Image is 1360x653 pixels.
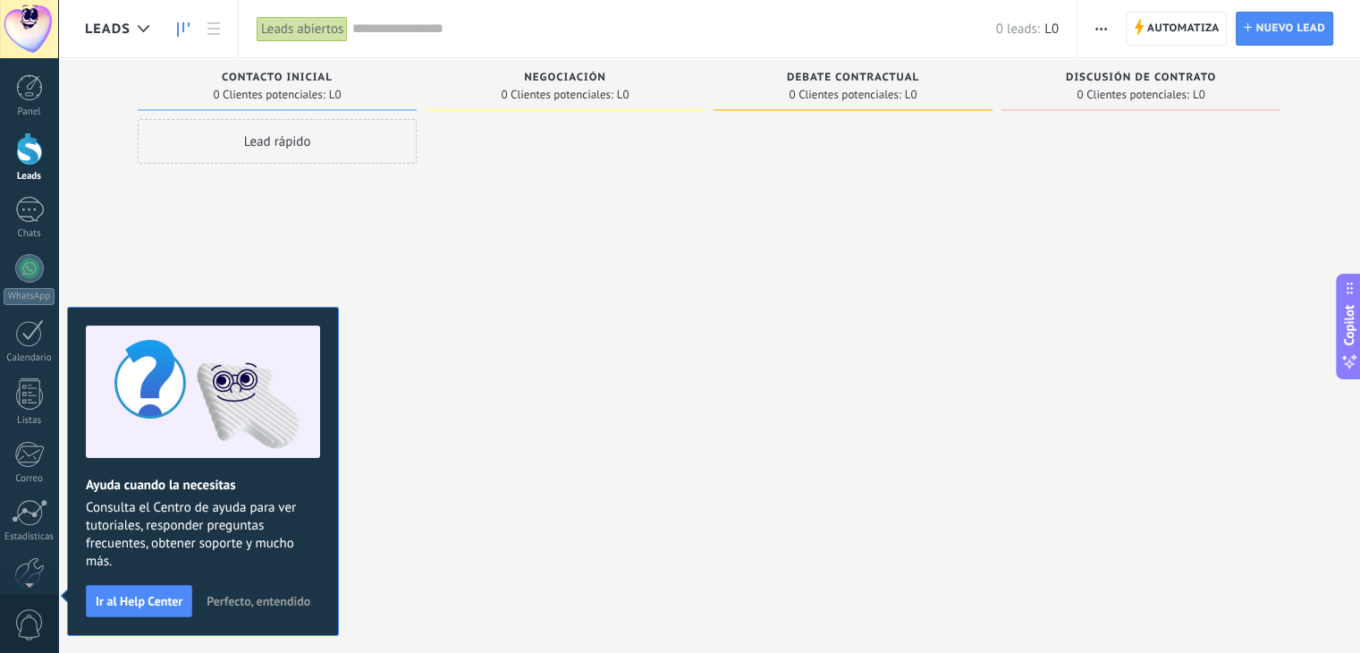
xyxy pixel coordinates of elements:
[1010,72,1271,87] div: Discusión de contrato
[4,228,55,240] div: Chats
[501,89,612,100] span: 0 Clientes potenciales:
[722,72,984,87] div: Debate contractual
[86,499,320,571] span: Consulta el Centro de ayuda para ver tutoriales, responder preguntas frecuentes, obtener soporte ...
[4,106,55,118] div: Panel
[199,588,318,615] button: Perfecto, entendido
[1147,13,1220,45] span: Automatiza
[4,352,55,364] div: Calendario
[168,12,199,47] a: Leads
[222,72,333,84] span: Contacto inicial
[1193,89,1205,100] span: L0
[1126,12,1228,46] a: Automatiza
[617,89,629,100] span: L0
[787,72,919,84] span: Debate contractual
[905,89,917,100] span: L0
[86,477,320,494] h2: Ayuda cuando la necesitas
[4,171,55,182] div: Leads
[1077,89,1188,100] span: 0 Clientes potenciales:
[86,585,192,617] button: Ir al Help Center
[207,595,310,607] span: Perfecto, entendido
[1088,12,1114,46] button: Más
[1236,12,1333,46] a: Nuevo lead
[199,12,229,47] a: Lista
[1066,72,1216,84] span: Discusión de contrato
[257,16,348,42] div: Leads abiertos
[435,72,696,87] div: Negociación
[329,89,342,100] span: L0
[1255,13,1325,45] span: Nuevo lead
[213,89,325,100] span: 0 Clientes potenciales:
[96,595,182,607] span: Ir al Help Center
[996,21,1040,38] span: 0 leads:
[789,89,900,100] span: 0 Clientes potenciales:
[4,415,55,427] div: Listas
[4,473,55,485] div: Correo
[147,72,408,87] div: Contacto inicial
[1044,21,1059,38] span: L0
[524,72,606,84] span: Negociación
[1340,305,1358,346] span: Copilot
[85,21,131,38] span: Leads
[138,119,417,164] div: Lead rápido
[4,288,55,305] div: WhatsApp
[4,531,55,543] div: Estadísticas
